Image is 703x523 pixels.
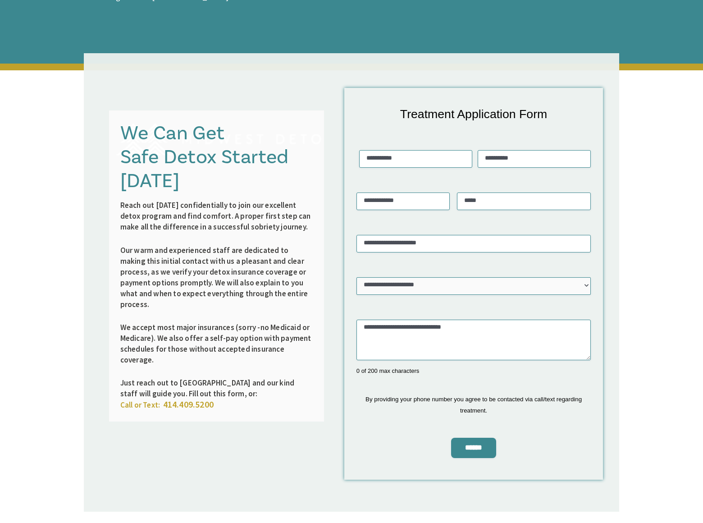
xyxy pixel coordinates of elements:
[120,400,160,410] span: Call or Text:
[120,122,313,193] h3: We Can Get Safe Detox Started [DATE]
[400,107,547,121] span: Treatment Application Form
[120,200,313,232] p: Reach out [DATE] confidentially to join our excellent detox program and find comfort. A proper fi...
[356,367,591,376] div: 0 of 200 max characters
[163,399,214,410] span: 414.409.5200
[365,396,582,414] span: By providing your phone number you agree to be contacted via call/text regarding treatment.
[120,245,313,310] p: Our warm and experienced staff are dedicated to making this initial contact with us a pleasant an...
[120,322,313,365] p: We accept most major insurances (sorry -no Medicaid or Medicare). We also offer a self-pay option...
[120,377,313,410] p: Just reach out to [GEOGRAPHIC_DATA] and our kind staff will guide you. Fill out this form, or:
